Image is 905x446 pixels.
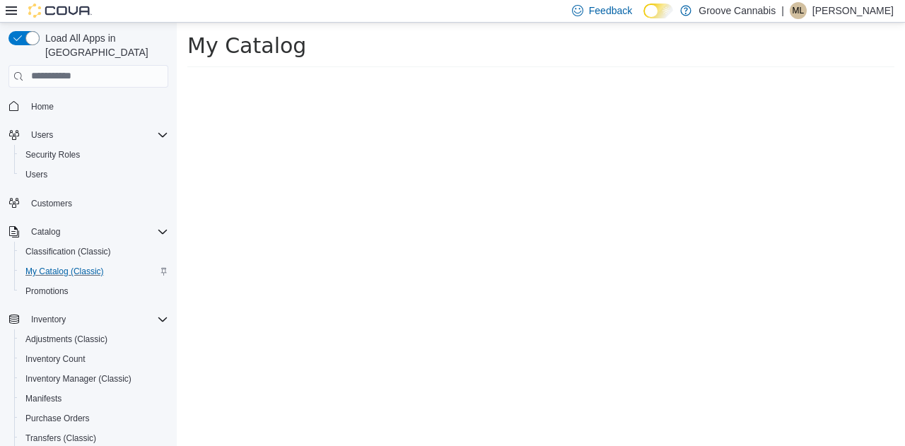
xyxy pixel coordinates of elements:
button: Users [14,165,174,184]
span: Home [31,101,54,112]
a: Purchase Orders [20,410,95,427]
span: Inventory Manager (Classic) [25,373,132,385]
a: Adjustments (Classic) [20,331,113,348]
a: Security Roles [20,146,86,163]
span: Manifests [25,393,62,404]
span: Adjustments (Classic) [20,331,168,348]
a: Users [20,166,53,183]
span: Inventory Manager (Classic) [20,370,168,387]
button: Users [3,125,174,145]
button: Manifests [14,389,174,409]
span: Catalog [25,223,168,240]
button: Classification (Classic) [14,242,174,262]
p: [PERSON_NAME] [812,2,894,19]
a: Promotions [20,283,74,300]
button: Inventory Manager (Classic) [14,369,174,389]
span: Users [31,129,53,141]
span: ML [793,2,805,19]
span: Inventory Count [20,351,168,368]
span: Classification (Classic) [25,246,111,257]
span: Promotions [20,283,168,300]
span: Customers [25,194,168,212]
span: Promotions [25,286,69,297]
input: Dark Mode [643,4,673,18]
span: Security Roles [25,149,80,160]
button: My Catalog (Classic) [14,262,174,281]
button: Catalog [3,222,174,242]
span: Load All Apps in [GEOGRAPHIC_DATA] [40,31,168,59]
span: Customers [31,198,72,209]
span: Users [25,127,168,143]
a: Customers [25,195,78,212]
a: Inventory Count [20,351,91,368]
a: Home [25,98,59,115]
span: Adjustments (Classic) [25,334,107,345]
span: Home [25,98,168,115]
button: Catalog [25,223,66,240]
button: Users [25,127,59,143]
span: Purchase Orders [25,413,90,424]
span: Users [20,166,168,183]
button: Home [3,96,174,117]
span: Transfers (Classic) [25,433,96,444]
a: Inventory Manager (Classic) [20,370,137,387]
button: Inventory Count [14,349,174,369]
button: Promotions [14,281,174,301]
span: Classification (Classic) [20,243,168,260]
button: Customers [3,193,174,213]
p: Groove Cannabis [699,2,776,19]
button: Purchase Orders [14,409,174,428]
span: Purchase Orders [20,410,168,427]
button: Adjustments (Classic) [14,329,174,349]
span: Users [25,169,47,180]
span: Inventory Count [25,353,86,365]
p: | [781,2,784,19]
span: My Catalog (Classic) [20,263,168,280]
span: My Catalog [11,11,129,35]
button: Inventory [25,311,71,328]
a: Manifests [20,390,67,407]
button: Security Roles [14,145,174,165]
span: My Catalog (Classic) [25,266,104,277]
span: Catalog [31,226,60,237]
span: Manifests [20,390,168,407]
span: Dark Mode [643,18,644,19]
span: Inventory [31,314,66,325]
button: Inventory [3,310,174,329]
a: Classification (Classic) [20,243,117,260]
div: Michael Langburt [790,2,807,19]
span: Feedback [589,4,632,18]
img: Cova [28,4,92,18]
span: Inventory [25,311,168,328]
a: My Catalog (Classic) [20,263,110,280]
span: Security Roles [20,146,168,163]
